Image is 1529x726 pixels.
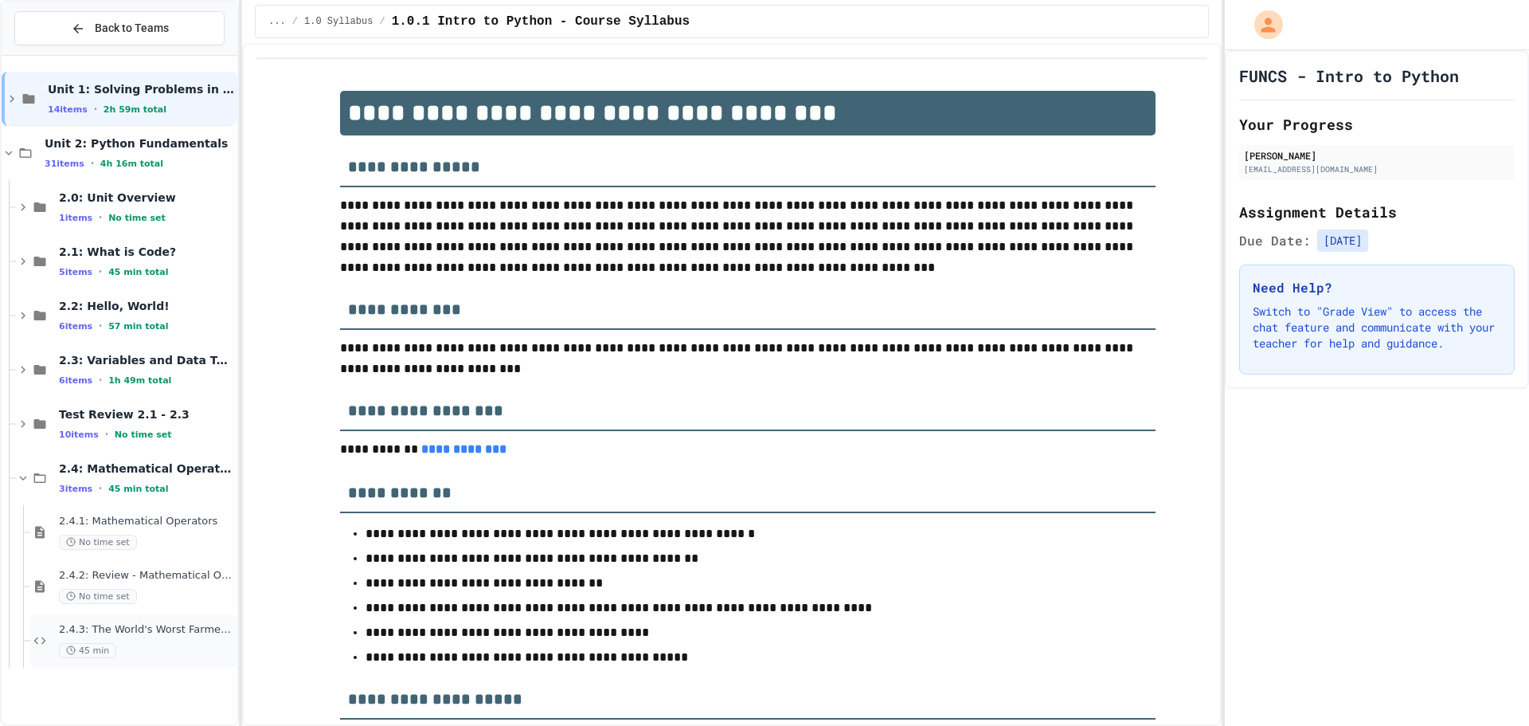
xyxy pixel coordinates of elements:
[108,213,166,223] span: No time set
[108,375,171,386] span: 1h 49m total
[91,157,94,170] span: •
[94,103,97,116] span: •
[59,353,234,367] span: 2.3: Variables and Data Types
[115,430,172,440] span: No time set
[304,15,373,28] span: 1.0 Syllabus
[95,20,169,37] span: Back to Teams
[48,104,88,115] span: 14 items
[379,15,385,28] span: /
[59,407,234,422] span: Test Review 2.1 - 2.3
[292,15,298,28] span: /
[268,15,286,28] span: ...
[1239,201,1515,223] h2: Assignment Details
[1253,278,1501,297] h3: Need Help?
[99,374,102,387] span: •
[59,190,234,205] span: 2.0: Unit Overview
[59,461,234,476] span: 2.4: Mathematical Operators
[45,136,234,151] span: Unit 2: Python Fundamentals
[1244,148,1510,163] div: [PERSON_NAME]
[1239,113,1515,135] h2: Your Progress
[108,267,168,277] span: 45 min total
[59,623,234,637] span: 2.4.3: The World's Worst Farmer's Market
[1239,65,1459,87] h1: FUNCS - Intro to Python
[1244,163,1510,175] div: [EMAIL_ADDRESS][DOMAIN_NAME]
[99,320,102,332] span: •
[59,535,137,550] span: No time set
[1317,230,1368,252] span: [DATE]
[392,12,690,31] span: 1.0.1 Intro to Python - Course Syllabus
[108,321,168,332] span: 57 min total
[1253,304,1501,351] p: Switch to "Grade View" to access the chat feature and communicate with your teacher for help and ...
[59,589,137,604] span: No time set
[45,159,84,169] span: 31 items
[108,484,168,494] span: 45 min total
[59,299,234,313] span: 2.2: Hello, World!
[14,11,225,45] button: Back to Teams
[59,430,99,440] span: 10 items
[59,484,92,494] span: 3 items
[59,321,92,332] span: 6 items
[100,159,163,169] span: 4h 16m total
[105,428,108,441] span: •
[59,267,92,277] span: 5 items
[104,104,166,115] span: 2h 59m total
[59,245,234,259] span: 2.1: What is Code?
[59,643,116,658] span: 45 min
[1238,6,1287,43] div: My Account
[99,211,102,224] span: •
[59,569,234,583] span: 2.4.2: Review - Mathematical Operators
[1239,231,1311,250] span: Due Date:
[99,482,102,495] span: •
[48,82,234,96] span: Unit 1: Solving Problems in Computer Science
[59,375,92,386] span: 6 items
[59,515,234,528] span: 2.4.1: Mathematical Operators
[99,265,102,278] span: •
[59,213,92,223] span: 1 items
